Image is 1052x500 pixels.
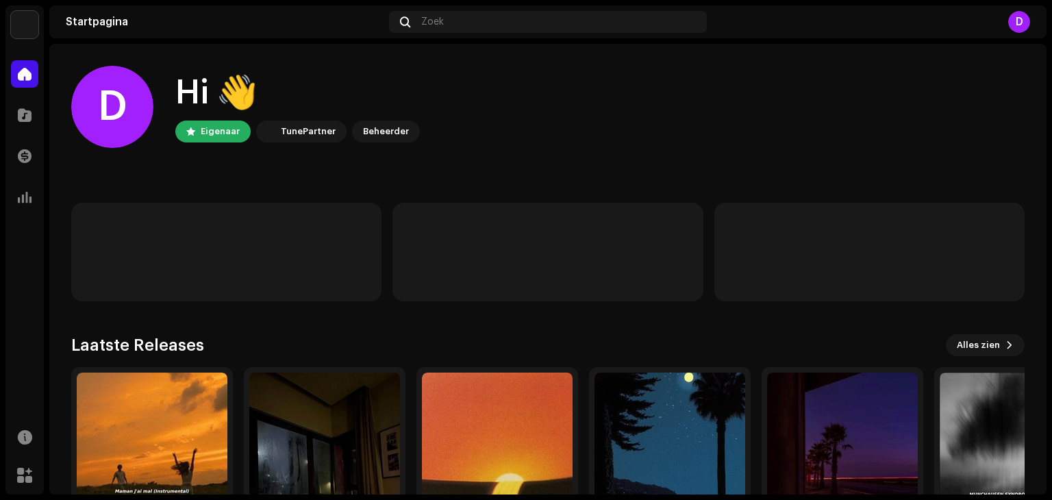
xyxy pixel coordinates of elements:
img: bb549e82-3f54-41b5-8d74-ce06bd45c366 [11,11,38,38]
img: bb549e82-3f54-41b5-8d74-ce06bd45c366 [259,123,275,140]
div: Startpagina [66,16,384,27]
div: Eigenaar [201,123,240,140]
div: Hi 👋 [175,71,420,115]
h3: Laatste Releases [71,334,204,356]
div: TunePartner [281,123,336,140]
div: Beheerder [363,123,409,140]
span: Alles zien [957,332,1000,359]
div: D [1008,11,1030,33]
span: Zoek [421,16,444,27]
div: D [71,66,153,148]
button: Alles zien [946,334,1025,356]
